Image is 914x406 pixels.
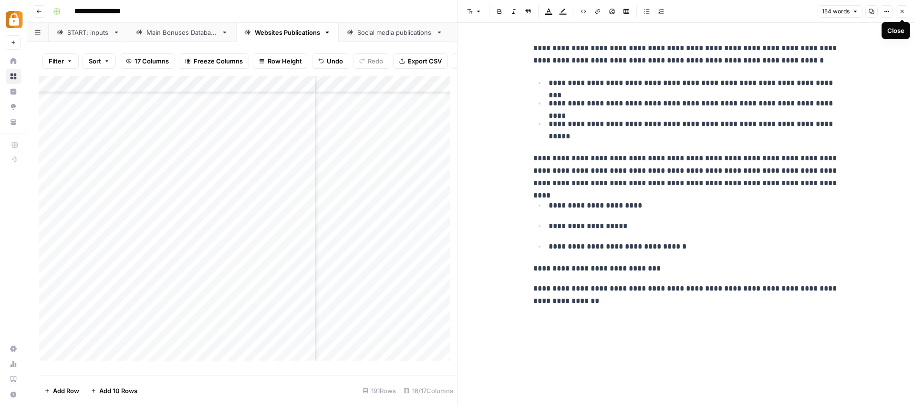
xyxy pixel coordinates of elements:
[85,383,143,398] button: Add 10 Rows
[6,341,21,356] a: Settings
[6,115,21,130] a: Your Data
[53,386,79,396] span: Add Row
[6,84,21,99] a: Insights
[146,28,218,37] div: Main Bonuses Database
[822,7,850,16] span: 154 words
[357,28,432,37] div: Social media publications
[255,28,320,37] div: Websites Publications
[49,56,64,66] span: Filter
[179,53,249,69] button: Freeze Columns
[818,5,862,18] button: 154 words
[339,23,451,42] a: Social media publications
[6,372,21,387] a: Learning Hub
[6,8,21,31] button: Workspace: Adzz
[6,11,23,28] img: Adzz Logo
[67,28,109,37] div: START: inputs
[400,383,457,398] div: 16/17 Columns
[89,56,101,66] span: Sort
[253,53,308,69] button: Row Height
[236,23,339,42] a: Websites Publications
[6,53,21,69] a: Home
[128,23,236,42] a: Main Bonuses Database
[312,53,349,69] button: Undo
[451,23,582,42] a: another grid: extracted sources
[135,56,169,66] span: 17 Columns
[359,383,400,398] div: 191 Rows
[42,53,79,69] button: Filter
[83,53,116,69] button: Sort
[6,69,21,84] a: Browse
[6,356,21,372] a: Usage
[6,387,21,402] button: Help + Support
[39,383,85,398] button: Add Row
[120,53,175,69] button: 17 Columns
[393,53,448,69] button: Export CSV
[353,53,389,69] button: Redo
[268,56,302,66] span: Row Height
[368,56,383,66] span: Redo
[6,99,21,115] a: Opportunities
[408,56,442,66] span: Export CSV
[99,386,137,396] span: Add 10 Rows
[194,56,243,66] span: Freeze Columns
[49,23,128,42] a: START: inputs
[327,56,343,66] span: Undo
